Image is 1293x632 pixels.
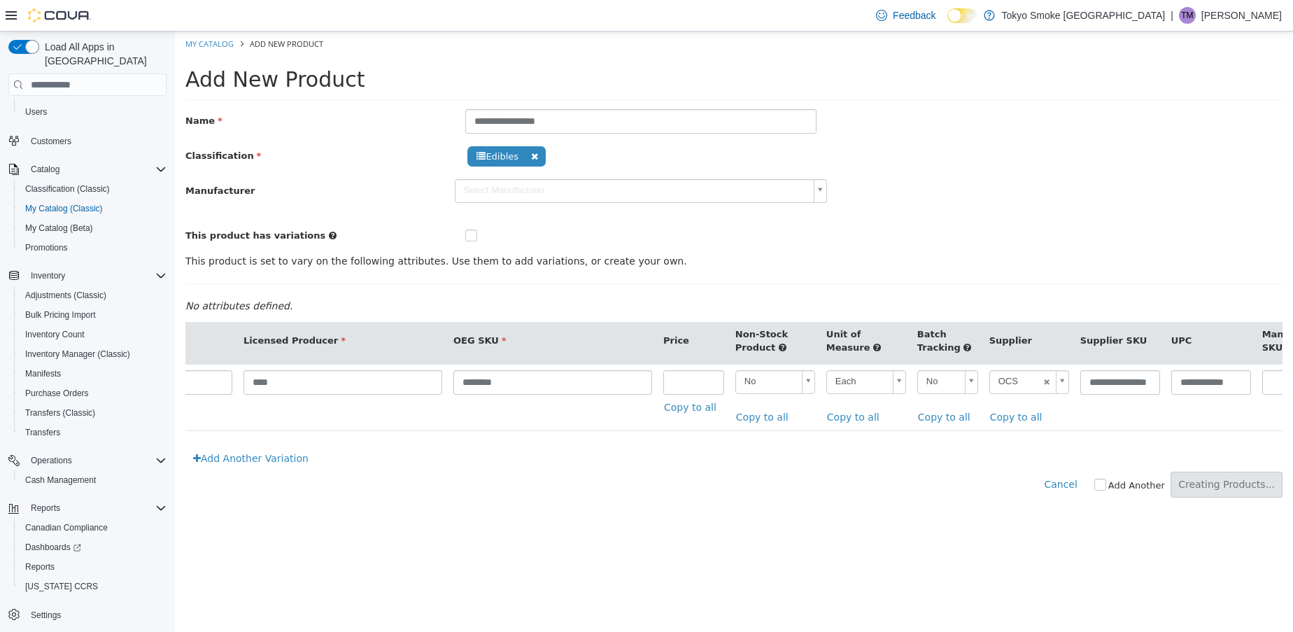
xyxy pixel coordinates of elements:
span: Inventory [25,267,167,284]
span: Supplier [814,304,857,314]
span: Manufacturer [10,154,80,164]
a: Reports [20,559,60,575]
button: Inventory Count [14,325,172,344]
a: Users [20,104,52,120]
button: Purchase Orders [14,384,172,403]
span: Promotions [20,239,167,256]
span: Batch Tracking [742,297,786,322]
span: Unit of Measure [651,297,695,322]
button: Catalog [3,160,172,179]
span: Load All Apps in [GEOGRAPHIC_DATA] [39,40,167,68]
button: Transfers [14,423,172,442]
span: Customers [31,136,71,147]
button: Transfers (Classic) [14,403,172,423]
a: No [742,339,803,363]
button: Customers [3,130,172,150]
span: Inventory Count [25,329,85,340]
span: Catalog [25,161,167,178]
a: Copy to all [651,373,712,399]
button: Classification (Classic) [14,179,172,199]
a: Purchase Orders [20,385,94,402]
span: TM [1181,7,1193,24]
a: My Catalog (Classic) [20,200,108,217]
a: Copy to all [488,363,549,389]
span: Bulk Pricing Import [25,309,96,321]
button: My Catalog (Classic) [14,199,172,218]
span: Customers [25,132,167,149]
a: OCS [814,339,894,363]
span: My Catalog (Classic) [25,203,103,214]
button: Adjustments (Classic) [14,286,172,305]
span: Inventory [31,270,65,281]
span: No [561,339,621,361]
span: Inventory Manager (Classic) [25,349,130,360]
button: Promotions [14,238,172,258]
a: My Catalog (Beta) [20,220,99,237]
span: Classification [10,119,86,129]
span: Adjustments (Classic) [20,287,167,304]
span: Cash Management [25,475,96,486]
span: Canadian Compliance [25,522,108,533]
a: Feedback [870,1,941,29]
div: Taylor Murphy [1179,7,1196,24]
a: Each [651,339,731,363]
a: Dashboards [20,539,87,556]
span: Classification (Classic) [25,183,110,195]
span: Each [652,339,712,361]
button: Bulk Pricing Import [14,305,172,325]
a: My Catalog [10,7,59,17]
button: Inventory [25,267,71,284]
span: UPC [996,304,1017,314]
a: Select Manufacturer [280,148,653,171]
span: Catalog [31,164,59,175]
a: Adjustments (Classic) [20,287,112,304]
a: Inventory Manager (Classic) [20,346,136,363]
span: Transfers [25,427,60,438]
span: Dashboards [25,542,81,553]
span: Manifests [25,368,61,379]
a: Copy to all [742,373,803,399]
span: Purchase Orders [25,388,89,399]
span: Transfers (Classic) [25,407,95,419]
em: No attributes defined. [10,269,118,280]
button: Reports [25,500,66,517]
span: Transfers (Classic) [20,405,167,421]
span: My Catalog (Beta) [25,223,93,234]
span: Non-Stock Product [560,297,613,322]
a: Customers [25,133,77,150]
span: My Catalog (Beta) [20,220,167,237]
a: Canadian Compliance [20,519,113,536]
img: Cova [28,8,91,22]
span: Operations [31,455,72,466]
span: Bulk Pricing Import [20,307,167,323]
span: Inventory Manager (Classic) [20,346,167,363]
span: Manifests [20,365,167,382]
a: Promotions [20,239,73,256]
a: Copy to all [814,373,875,399]
button: Manifests [14,364,172,384]
span: Classification (Classic) [20,181,167,197]
a: Bulk Pricing Import [20,307,101,323]
span: Purchase Orders [20,385,167,402]
span: Dashboards [20,539,167,556]
span: Price [488,304,514,314]
span: Edibles [292,115,371,135]
span: Add New Product [10,36,190,60]
span: Manufacturer SKU [1087,297,1157,322]
p: Tokyo Smoke [GEOGRAPHIC_DATA] [1002,7,1166,24]
span: Select Manufacturer [281,148,634,170]
span: Inventory Count [20,326,167,343]
a: Transfers (Classic) [20,405,101,421]
span: Promotions [25,242,68,253]
input: Dark Mode [947,8,977,23]
button: Reports [14,557,172,577]
a: Dashboards [14,538,172,557]
span: Reports [20,559,167,575]
a: Copy to all [560,373,621,399]
p: | [1171,7,1173,24]
span: Operations [25,452,167,469]
a: Classification (Classic) [20,181,115,197]
a: Add Another Variation [10,414,141,440]
span: Add New Product [75,7,148,17]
